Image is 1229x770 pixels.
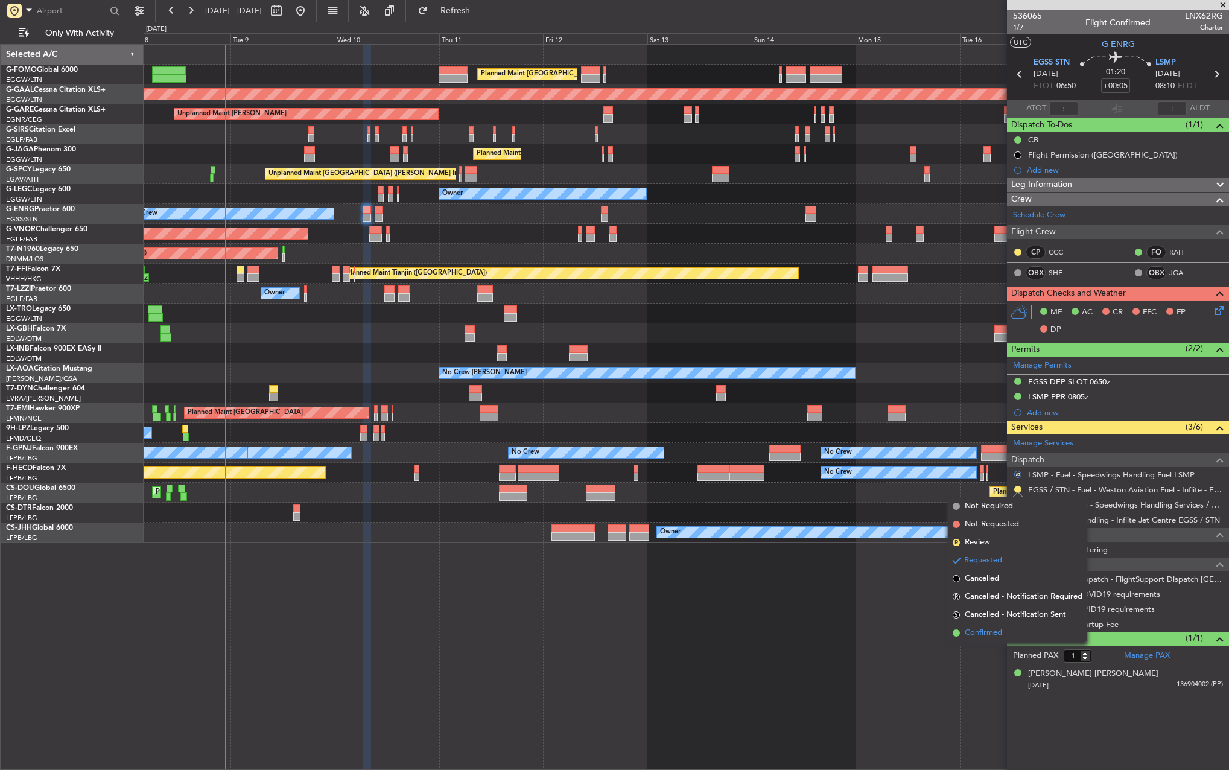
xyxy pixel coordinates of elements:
[993,483,1183,501] div: Planned Maint [GEOGRAPHIC_DATA] ([GEOGRAPHIC_DATA])
[1011,118,1072,132] span: Dispatch To-Dos
[6,206,34,213] span: G-ENRG
[965,609,1066,621] span: Cancelled - Notification Sent
[6,126,29,133] span: G-SIRS
[1049,101,1078,116] input: --:--
[6,325,33,332] span: LX-GBH
[1143,307,1157,319] span: FFC
[6,285,31,293] span: T7-LZZI
[31,29,127,37] span: Only With Activity
[1028,574,1223,584] a: EGSS / STN - Dispatch - FlightSupport Dispatch [GEOGRAPHIC_DATA]
[6,146,76,153] a: G-JAGAPhenom 300
[1011,343,1040,357] span: Permits
[6,485,75,492] a: CS-DOUGlobal 6500
[6,95,42,104] a: EGGW/LTN
[1028,377,1110,387] div: EGSS DEP SLOT 0650z
[1178,80,1197,92] span: ELDT
[1028,485,1223,495] a: EGSS / STN - Fuel - Weston Aviation Fuel - Inflite - EGSS / STN
[953,593,960,600] span: R
[439,33,544,44] div: Thu 11
[412,1,484,21] button: Refresh
[13,24,131,43] button: Only With Activity
[177,105,287,123] div: Unplanned Maint [PERSON_NAME]
[6,465,66,472] a: F-HECDFalcon 7X
[512,444,539,462] div: No Crew
[6,166,71,173] a: G-SPCYLegacy 650
[1026,103,1046,115] span: ATOT
[1113,307,1123,319] span: CR
[647,33,752,44] div: Sat 13
[6,345,101,352] a: LX-INBFalcon 900EX EASy II
[6,405,80,412] a: T7-EMIHawker 900XP
[660,523,681,541] div: Owner
[6,246,40,253] span: T7-N1960
[335,33,439,44] div: Wed 10
[6,266,60,273] a: T7-FFIFalcon 7X
[6,314,42,323] a: EGGW/LTN
[6,394,81,403] a: EVRA/[PERSON_NAME]
[6,294,37,304] a: EGLF/FAB
[6,115,42,124] a: EGNR/CEG
[6,126,75,133] a: G-SIRSCitation Excel
[6,514,37,523] a: LFPB/LBG
[6,226,36,233] span: G-VNOR
[1056,80,1076,92] span: 06:50
[965,518,1019,530] span: Not Requested
[6,135,37,144] a: EGLF/FAB
[965,573,999,585] span: Cancelled
[1028,392,1088,402] div: LSMP PPR 0805z
[264,284,285,302] div: Owner
[6,75,42,84] a: EGGW/LTN
[1186,421,1203,433] span: (3/6)
[965,627,1002,639] span: Confirmed
[6,504,73,512] a: CS-DTRFalcon 2000
[965,500,1013,512] span: Not Required
[1013,360,1072,372] a: Manage Permits
[6,434,41,443] a: LFMD/CEQ
[1013,10,1042,22] span: 536065
[1049,267,1076,278] a: SHE
[6,524,73,532] a: CS-JHHGlobal 6000
[6,186,71,193] a: G-LEGCLegacy 600
[1186,342,1203,355] span: (2/2)
[6,66,37,74] span: G-FOMO
[1085,16,1151,29] div: Flight Confirmed
[1026,246,1046,259] div: CP
[6,405,30,412] span: T7-EMI
[1177,307,1186,319] span: FP
[1028,135,1038,145] div: CB
[6,235,37,244] a: EGLF/FAB
[6,454,37,463] a: LFPB/LBG
[6,226,87,233] a: G-VNORChallenger 650
[6,285,71,293] a: T7-LZZIPraetor 600
[6,494,37,503] a: LFPB/LBG
[6,106,106,113] a: G-GARECessna Citation XLS+
[1027,165,1223,175] div: Add new
[1028,500,1223,510] a: LSMP - Handling - Speedwings Handling Services / LSMP
[1026,266,1046,279] div: OBX
[6,334,42,343] a: EDLW/DTM
[965,536,990,549] span: Review
[6,345,30,352] span: LX-INB
[346,264,487,282] div: Planned Maint Tianjin ([GEOGRAPHIC_DATA])
[1049,247,1076,258] a: CCC
[1185,10,1223,22] span: LNX62RG
[1010,37,1031,48] button: UTC
[230,33,335,44] div: Tue 9
[1124,650,1170,662] a: Manage PAX
[6,504,32,512] span: CS-DTR
[6,175,39,184] a: LGAV/ATH
[6,186,32,193] span: G-LEGC
[1106,66,1125,78] span: 01:20
[1013,22,1042,33] span: 1/7
[1186,118,1203,131] span: (1/1)
[477,145,667,163] div: Planned Maint [GEOGRAPHIC_DATA] ([GEOGRAPHIC_DATA])
[6,215,38,224] a: EGSS/STN
[1011,421,1043,434] span: Services
[6,195,42,204] a: EGGW/LTN
[6,474,37,483] a: LFPB/LBG
[1050,324,1061,336] span: DP
[1155,57,1176,69] span: LSMP
[1177,679,1223,690] span: 136904002 (PP)
[6,425,69,432] a: 9H-LPZLegacy 500
[6,354,42,363] a: EDLW/DTM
